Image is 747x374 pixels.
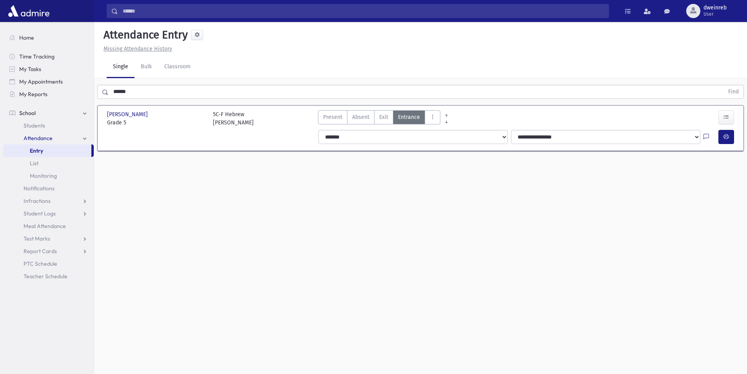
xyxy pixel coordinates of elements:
[3,232,94,245] a: Test Marks
[3,245,94,257] a: Report Cards
[24,223,66,230] span: Meal Attendance
[24,273,67,280] span: Teacher Schedule
[24,235,50,242] span: Test Marks
[3,63,94,75] a: My Tasks
[318,110,440,127] div: AttTypes
[3,257,94,270] a: PTC Schedule
[19,66,41,73] span: My Tasks
[3,50,94,63] a: Time Tracking
[323,113,342,121] span: Present
[158,56,197,78] a: Classroom
[24,248,57,255] span: Report Cards
[723,85,743,99] button: Find
[703,11,727,17] span: User
[3,144,91,157] a: Entry
[30,147,43,154] span: Entry
[3,31,94,44] a: Home
[379,113,388,121] span: Exit
[703,5,727,11] span: dweinreb
[19,109,36,117] span: School
[3,170,94,182] a: Monitoring
[107,56,134,78] a: Single
[24,122,45,129] span: Students
[24,197,51,204] span: Infractions
[30,172,57,179] span: Monitoring
[3,270,94,283] a: Teacher Schedule
[3,195,94,207] a: Infractions
[24,260,57,267] span: PTC Schedule
[3,207,94,220] a: Student Logs
[3,157,94,170] a: List
[24,210,56,217] span: Student Logs
[398,113,420,121] span: Entrance
[3,132,94,144] a: Attendance
[19,78,63,85] span: My Appointments
[213,110,254,127] div: 5C-F Hebrew [PERSON_NAME]
[19,34,34,41] span: Home
[3,220,94,232] a: Meal Attendance
[107,119,205,127] span: Grade 5
[30,160,38,167] span: List
[24,135,53,142] span: Attendance
[6,3,51,19] img: AdmirePro
[3,107,94,119] a: School
[352,113,369,121] span: Absent
[100,28,188,42] h5: Attendance Entry
[100,46,172,52] a: Missing Attendance History
[3,88,94,100] a: My Reports
[24,185,55,192] span: Notifications
[19,53,55,60] span: Time Tracking
[118,4,609,18] input: Search
[19,91,47,98] span: My Reports
[3,75,94,88] a: My Appointments
[107,110,149,119] span: [PERSON_NAME]
[3,119,94,132] a: Students
[3,182,94,195] a: Notifications
[104,46,172,52] u: Missing Attendance History
[134,56,158,78] a: Bulk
